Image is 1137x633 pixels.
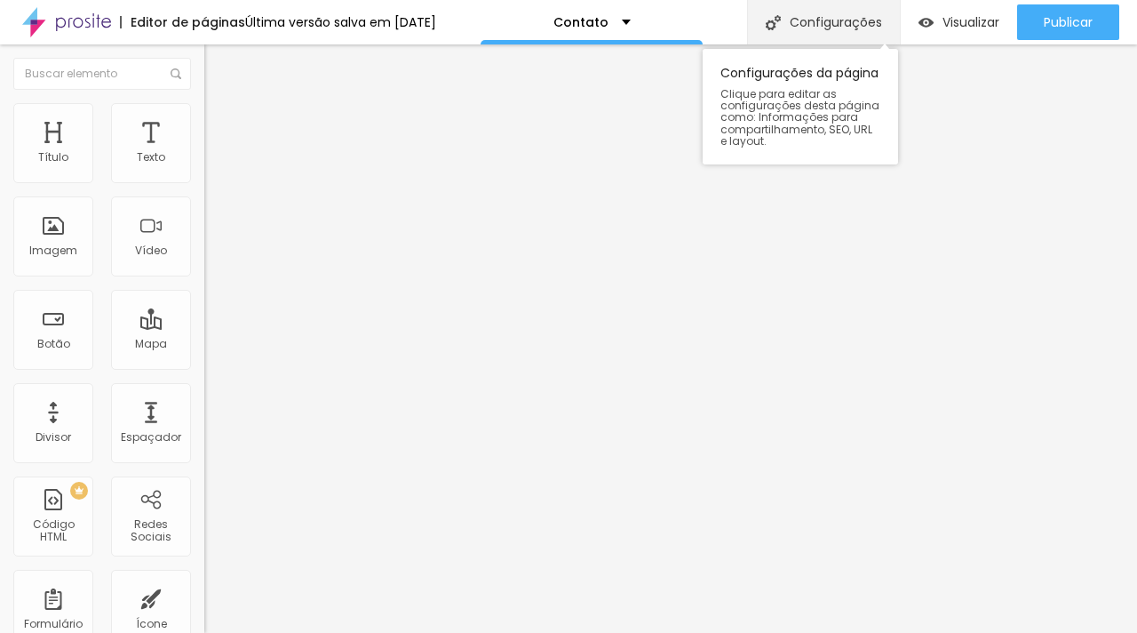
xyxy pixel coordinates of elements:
[1044,15,1093,29] span: Publicar
[766,15,781,30] img: Icone
[13,58,191,90] input: Buscar elemento
[171,68,181,79] img: Icone
[18,518,88,544] div: Código HTML
[37,338,70,350] div: Botão
[115,518,186,544] div: Redes Sociais
[38,151,68,164] div: Título
[137,151,165,164] div: Texto
[1017,4,1119,40] button: Publicar
[901,4,1017,40] button: Visualizar
[942,15,999,29] span: Visualizar
[36,431,71,444] div: Divisor
[720,88,880,147] span: Clique para editar as configurações desta página como: Informações para compartilhamento, SEO, UR...
[918,15,934,30] img: view-1.svg
[120,16,245,28] div: Editor de páginas
[24,618,83,630] div: Formulário
[121,431,181,444] div: Espaçador
[29,244,77,257] div: Imagem
[553,16,608,28] p: Contato
[136,618,167,630] div: Ícone
[703,49,898,164] div: Configurações da página
[135,244,167,257] div: Vídeo
[135,338,167,350] div: Mapa
[245,16,436,28] div: Última versão salva em [DATE]
[204,44,1137,633] iframe: Editor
